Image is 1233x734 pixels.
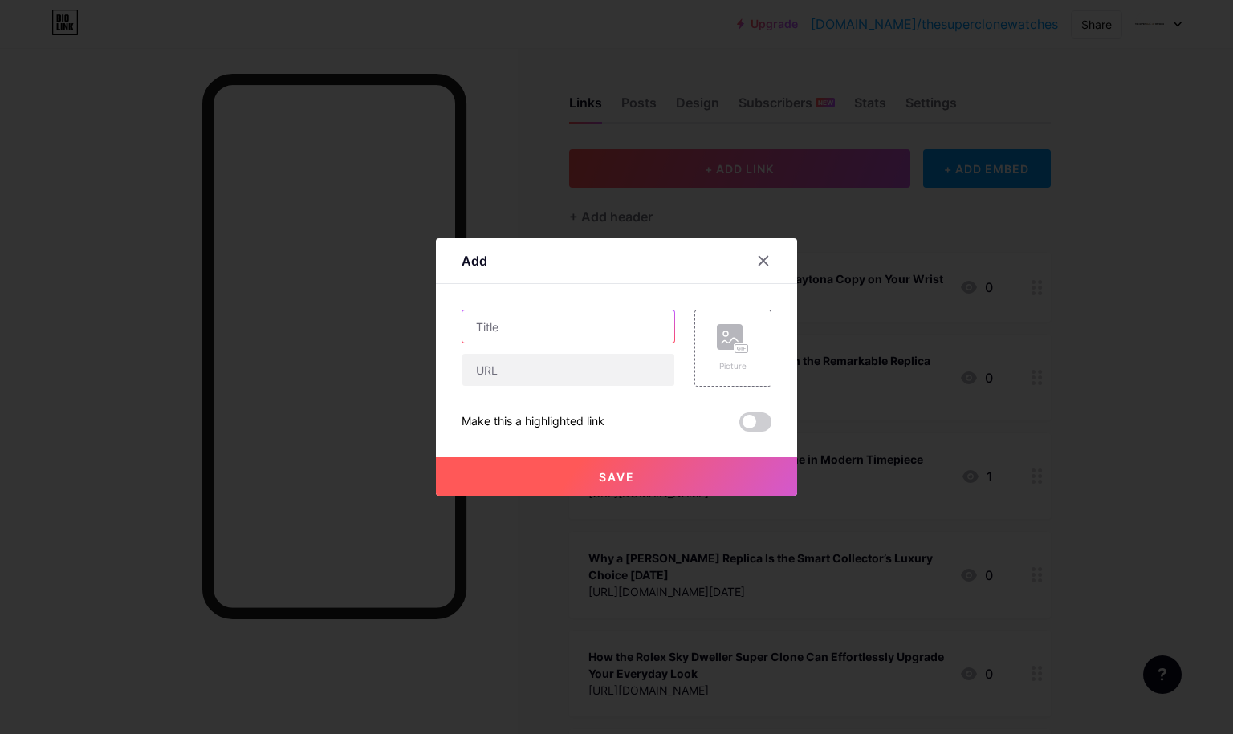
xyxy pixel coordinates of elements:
[462,310,674,343] input: Title
[462,354,674,386] input: URL
[599,470,635,484] span: Save
[436,457,797,496] button: Save
[717,360,749,372] div: Picture
[462,412,604,432] div: Make this a highlighted link
[462,251,487,270] div: Add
